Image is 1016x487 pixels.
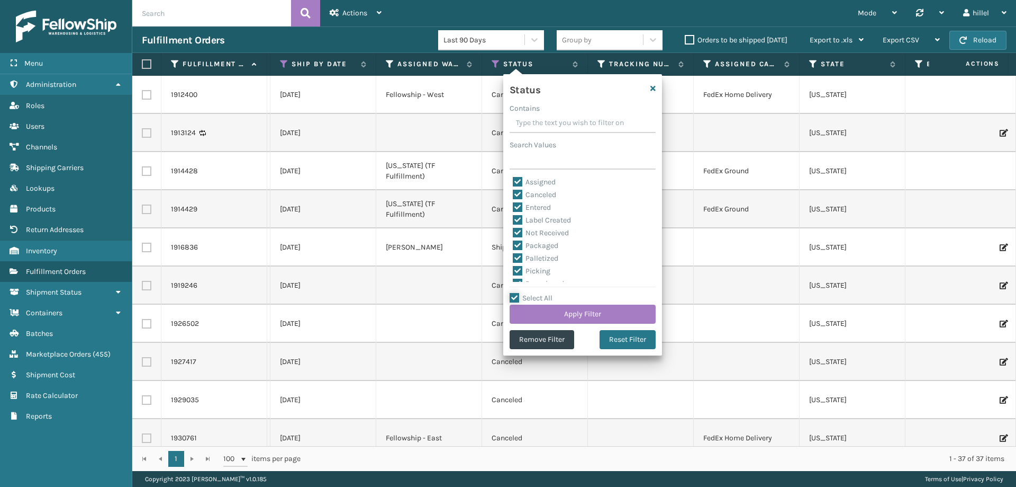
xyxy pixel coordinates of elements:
[883,36,919,45] span: Export CSV
[171,318,199,329] a: 1926502
[513,254,558,263] label: Palletized
[376,76,482,114] td: Fellowship - West
[513,190,556,199] label: Canceled
[376,228,482,267] td: [PERSON_NAME]
[510,294,552,303] label: Select All
[800,419,905,457] td: [US_STATE]
[26,329,53,338] span: Batches
[932,55,1006,73] span: Actions
[562,34,592,46] div: Group by
[26,80,76,89] span: Administration
[26,143,57,152] span: Channels
[26,101,44,110] span: Roles
[142,34,224,47] h3: Fulfillment Orders
[925,475,961,483] a: Terms of Use
[800,152,905,190] td: [US_STATE]
[270,114,376,152] td: [DATE]
[800,267,905,305] td: [US_STATE]
[694,152,800,190] td: FedEx Ground
[482,267,588,305] td: Canceled
[513,203,551,212] label: Entered
[482,76,588,114] td: Canceled
[694,419,800,457] td: FedEx Home Delivery
[270,267,376,305] td: [DATE]
[858,8,876,17] span: Mode
[270,381,376,419] td: [DATE]
[715,59,779,69] label: Assigned Carrier Service
[800,114,905,152] td: [US_STATE]
[482,228,588,267] td: Shipped Externally
[270,343,376,381] td: [DATE]
[510,81,540,96] h4: Status
[510,305,656,324] button: Apply Filter
[171,90,197,100] a: 1912400
[145,471,267,487] p: Copyright 2023 [PERSON_NAME]™ v 1.0.185
[482,381,588,419] td: Canceled
[292,59,356,69] label: Ship By Date
[171,242,198,253] a: 1916836
[503,59,567,69] label: Status
[26,225,84,234] span: Return Addresses
[510,103,540,114] label: Contains
[800,190,905,228] td: [US_STATE]
[482,114,588,152] td: Canceled
[927,59,991,69] label: Error
[800,228,905,267] td: [US_STATE]
[26,184,55,193] span: Lookups
[26,163,84,172] span: Shipping Carriers
[600,330,656,349] button: Reset Filter
[609,59,673,69] label: Tracking Number
[26,122,44,131] span: Users
[26,267,86,276] span: Fulfillment Orders
[26,308,62,317] span: Containers
[1000,320,1006,327] i: Edit
[694,76,800,114] td: FedEx Home Delivery
[376,152,482,190] td: [US_STATE] (TF Fulfillment)
[1000,358,1006,366] i: Edit
[171,128,196,138] a: 1913124
[26,370,75,379] span: Shipment Cost
[810,36,852,45] span: Export to .xls
[171,280,197,291] a: 1919246
[513,228,569,237] label: Not Received
[800,343,905,381] td: [US_STATE]
[1000,244,1006,251] i: Edit
[270,190,376,228] td: [DATE]
[1000,129,1006,137] i: Edit
[270,76,376,114] td: [DATE]
[443,34,525,46] div: Last 90 Days
[482,419,588,457] td: Canceled
[315,454,1004,464] div: 1 - 37 of 37 items
[482,152,588,190] td: Canceled
[510,139,556,150] label: Search Values
[694,190,800,228] td: FedEx Ground
[821,59,885,69] label: State
[513,241,558,250] label: Packaged
[376,419,482,457] td: Fellowship - East
[171,395,199,405] a: 1929035
[270,305,376,343] td: [DATE]
[513,279,564,288] label: Reassigned
[513,216,571,225] label: Label Created
[16,11,116,42] img: logo
[26,288,81,297] span: Shipment Status
[223,454,239,464] span: 100
[171,204,197,215] a: 1914429
[168,451,184,467] a: 1
[482,305,588,343] td: Canceled
[510,114,656,133] input: Type the text you wish to filter on
[800,381,905,419] td: [US_STATE]
[171,357,196,367] a: 1927417
[26,205,56,214] span: Products
[513,267,550,276] label: Picking
[800,305,905,343] td: [US_STATE]
[270,228,376,267] td: [DATE]
[376,190,482,228] td: [US_STATE] (TF Fulfillment)
[342,8,367,17] span: Actions
[397,59,461,69] label: Assigned Warehouse
[800,76,905,114] td: [US_STATE]
[270,152,376,190] td: [DATE]
[183,59,247,69] label: Fulfillment Order Id
[93,350,111,359] span: ( 455 )
[925,471,1003,487] div: |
